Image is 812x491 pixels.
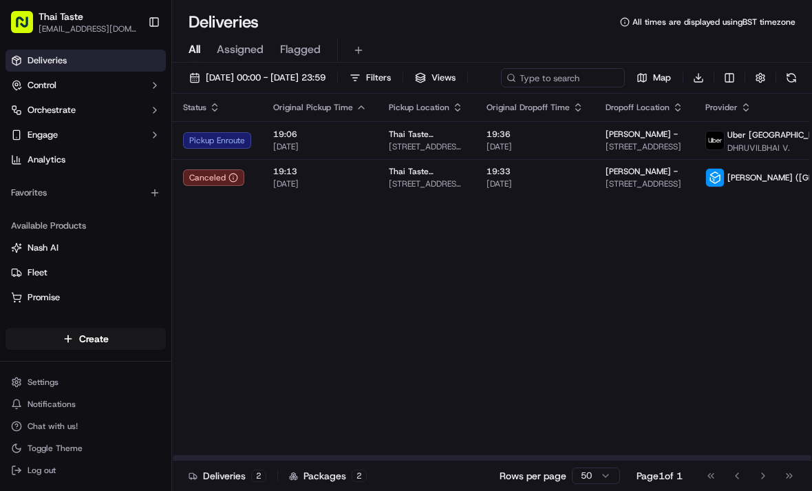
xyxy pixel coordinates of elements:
div: 2 [352,470,367,482]
span: Control [28,79,56,92]
span: [STREET_ADDRESS][PERSON_NAME] [389,141,464,152]
span: [DATE] 00:00 - [DATE] 23:59 [206,72,325,84]
span: [STREET_ADDRESS][PERSON_NAME] [389,178,464,189]
button: Log out [6,461,166,480]
span: Views [431,72,456,84]
span: Analytics [28,154,65,166]
span: All [189,41,200,58]
button: Engage [6,124,166,146]
span: [STREET_ADDRESS] [606,178,683,189]
h1: Deliveries [189,11,259,33]
span: Pickup Location [389,102,449,113]
span: [PERSON_NAME] - [606,166,678,177]
button: [EMAIL_ADDRESS][DOMAIN_NAME] [39,23,137,34]
div: Start new chat [47,132,226,145]
div: Deliveries [189,469,266,483]
span: API Documentation [130,200,221,213]
span: Create [79,332,109,346]
button: Refresh [782,68,801,87]
a: Product Catalog [11,316,160,328]
button: Fleet [6,262,166,284]
span: Toggle Theme [28,443,83,454]
span: 19:13 [273,166,367,177]
button: Promise [6,286,166,309]
button: Notifications [6,395,166,414]
span: Orchestrate [28,104,76,116]
span: Assigned [217,41,264,58]
a: Promise [11,291,160,304]
span: Promise [28,291,60,304]
span: Thai Taste Kensington | Thai Taste Kensington [389,129,464,140]
span: Knowledge Base [28,200,105,213]
button: Chat with us! [6,417,166,436]
div: We're available if you need us! [47,145,174,156]
p: Rows per page [500,469,566,483]
a: Analytics [6,149,166,171]
span: Settings [28,377,58,388]
span: Map [653,72,671,84]
button: Thai Taste [39,10,83,23]
span: [DATE] [273,178,367,189]
button: Views [409,68,462,87]
span: All times are displayed using BST timezone [632,17,795,28]
div: Available Products [6,215,166,237]
span: [DATE] [273,141,367,152]
span: [PERSON_NAME] - [606,129,678,140]
span: [DATE] [487,178,584,189]
a: 💻API Documentation [111,194,226,219]
button: Settings [6,373,166,392]
span: [STREET_ADDRESS] [606,141,683,152]
span: Engage [28,129,58,141]
span: Thai Taste Kensington | Thai Taste Kensington [389,166,464,177]
span: Log out [28,465,56,476]
div: Favorites [6,182,166,204]
span: 19:06 [273,129,367,140]
span: Dropoff Location [606,102,670,113]
span: Provider [705,102,738,113]
a: Fleet [11,267,160,279]
a: Powered byPylon [97,233,167,244]
button: Toggle Theme [6,439,166,458]
span: Product Catalog [28,316,94,328]
span: 19:36 [487,129,584,140]
div: Page 1 of 1 [637,469,683,483]
span: Notifications [28,399,76,410]
a: Deliveries [6,50,166,72]
span: Pylon [137,233,167,244]
div: 📗 [14,201,25,212]
button: Create [6,328,166,350]
span: Fleet [28,267,47,279]
button: Canceled [183,169,244,186]
button: Start new chat [234,136,250,152]
div: 2 [251,470,266,482]
button: Thai Taste[EMAIL_ADDRESS][DOMAIN_NAME] [6,6,142,39]
input: Got a question? Start typing here... [36,89,248,103]
button: Product Catalog [6,311,166,333]
span: [DATE] [487,141,584,152]
img: Nash [14,14,41,41]
img: uber-new-logo.jpeg [706,132,724,149]
img: stuart_logo.png [706,169,724,187]
span: Original Pickup Time [273,102,353,113]
span: Deliveries [28,54,67,67]
button: Nash AI [6,237,166,259]
p: Welcome 👋 [14,55,250,77]
span: Chat with us! [28,421,78,432]
button: Map [630,68,677,87]
button: Filters [343,68,397,87]
button: [DATE] 00:00 - [DATE] 23:59 [183,68,332,87]
span: Status [183,102,206,113]
a: 📗Knowledge Base [8,194,111,219]
input: Type to search [501,68,625,87]
button: Orchestrate [6,99,166,121]
img: 1736555255976-a54dd68f-1ca7-489b-9aae-adbdc363a1c4 [14,132,39,156]
span: Flagged [280,41,321,58]
span: Original Dropoff Time [487,102,570,113]
span: Filters [366,72,391,84]
span: 19:33 [487,166,584,177]
span: Nash AI [28,242,58,254]
div: Packages [289,469,367,483]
